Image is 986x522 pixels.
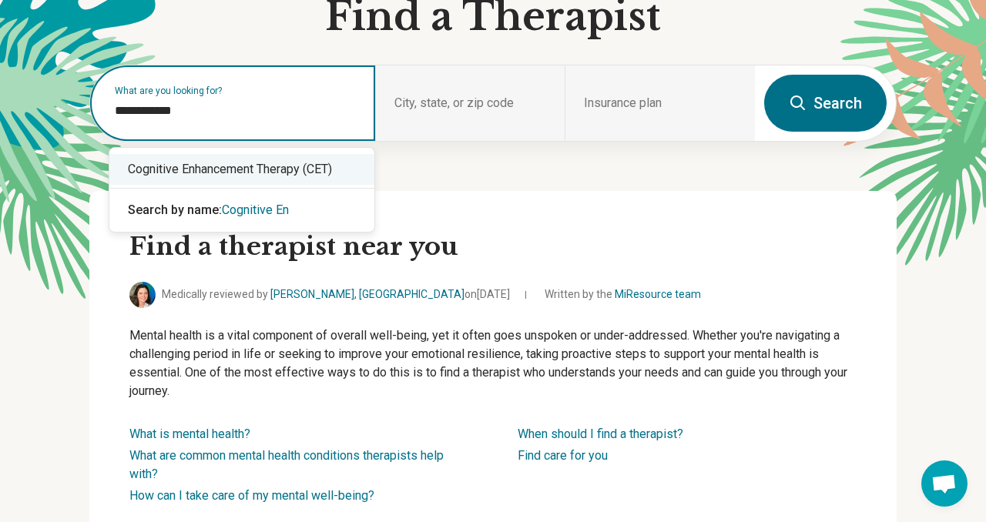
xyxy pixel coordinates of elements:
a: How can I take care of my mental well-being? [129,488,374,503]
div: Open chat [921,460,968,507]
span: Written by the [545,286,701,303]
p: Mental health is a vital component of overall well-being, yet it often goes unspoken or under-add... [129,326,857,400]
span: Cognitive En [222,202,289,217]
a: MiResource team [615,288,701,300]
span: Medically reviewed by [162,286,510,303]
a: What is mental health? [129,427,250,441]
a: [PERSON_NAME], [GEOGRAPHIC_DATA] [270,288,464,300]
a: When should I find a therapist? [518,427,683,441]
div: Cognitive Enhancement Therapy (CET) [109,154,374,185]
span: Search by name: [128,202,222,217]
div: Suggestions [109,148,374,232]
label: What are you looking for? [115,86,357,95]
span: on [DATE] [464,288,510,300]
a: What are common mental health conditions therapists help with? [129,448,444,481]
a: Find care for you [518,448,608,463]
button: Search [764,75,887,132]
h2: Find a therapist near you [129,231,857,263]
